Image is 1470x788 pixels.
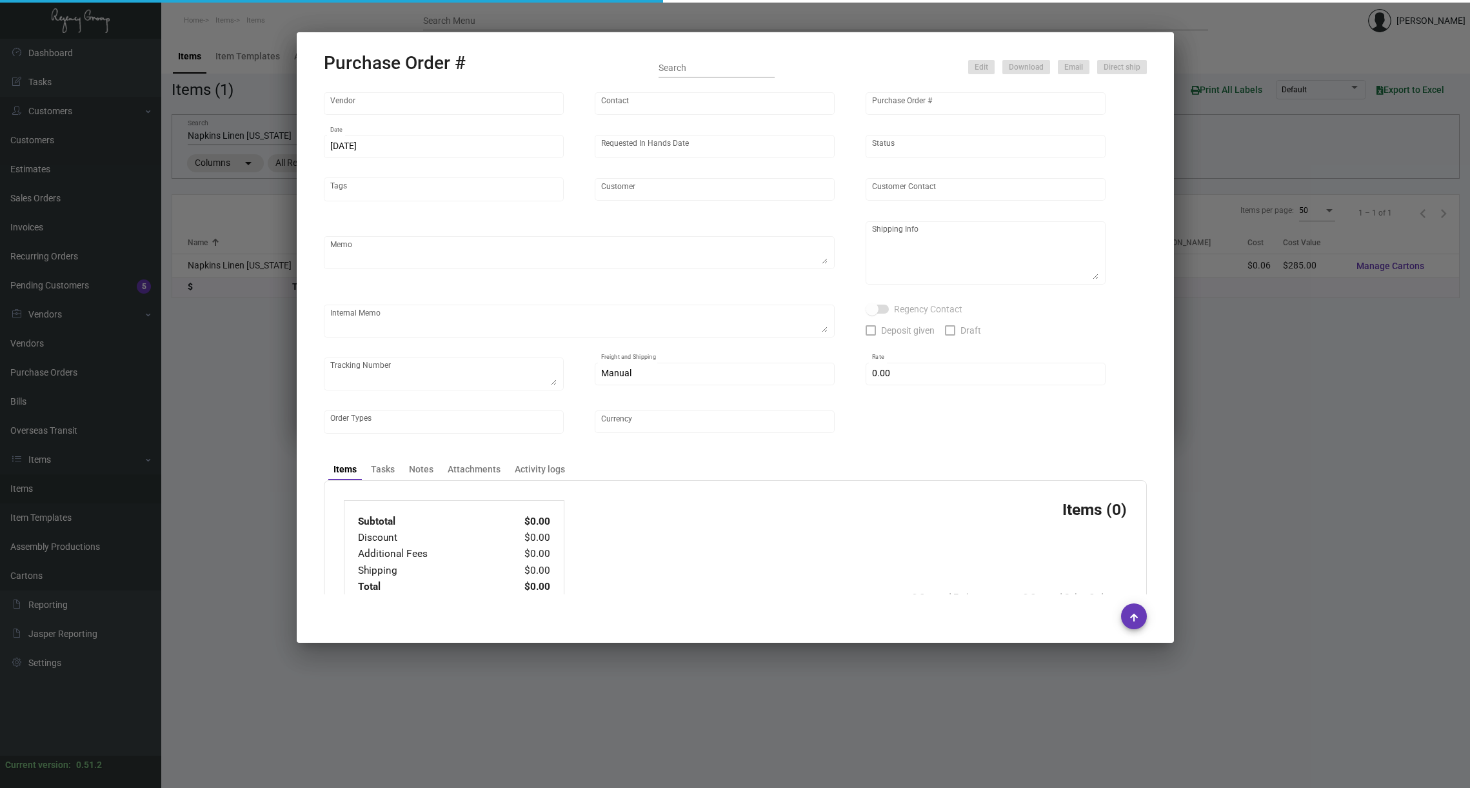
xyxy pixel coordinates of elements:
h2: Purchase Order # [324,52,466,74]
button: 0 Opened Estimates [902,585,1005,609]
span: Edit [975,62,988,73]
button: Download [1002,60,1050,74]
div: Attachments [448,463,501,476]
h3: Items (0) [1062,500,1127,519]
button: Direct ship [1097,60,1147,74]
span: Email [1064,62,1083,73]
span: Download [1009,62,1044,73]
td: $0.00 [497,579,551,595]
td: $0.00 [497,563,551,579]
td: Discount [357,530,497,546]
td: $0.00 [497,546,551,562]
td: $0.00 [497,530,551,546]
span: Deposit given [881,323,935,338]
span: Regency Contact [894,301,962,317]
button: 0 Opened Sales Orders [1013,585,1127,609]
span: Manual [601,368,631,378]
td: $0.00 [497,514,551,530]
button: Email [1058,60,1089,74]
span: 0 Opened Estimates [912,592,995,602]
div: Current version: [5,758,71,772]
div: Notes [409,463,433,476]
div: Activity logs [515,463,565,476]
td: Additional Fees [357,546,497,562]
div: 0.51.2 [76,758,102,772]
span: 0 Opened Sales Orders [1023,592,1117,602]
td: Shipping [357,563,497,579]
button: Edit [968,60,995,74]
span: Draft [960,323,981,338]
div: Tasks [371,463,395,476]
div: Items [333,463,357,476]
span: Direct ship [1104,62,1140,73]
td: Total [357,579,497,595]
td: Subtotal [357,514,497,530]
